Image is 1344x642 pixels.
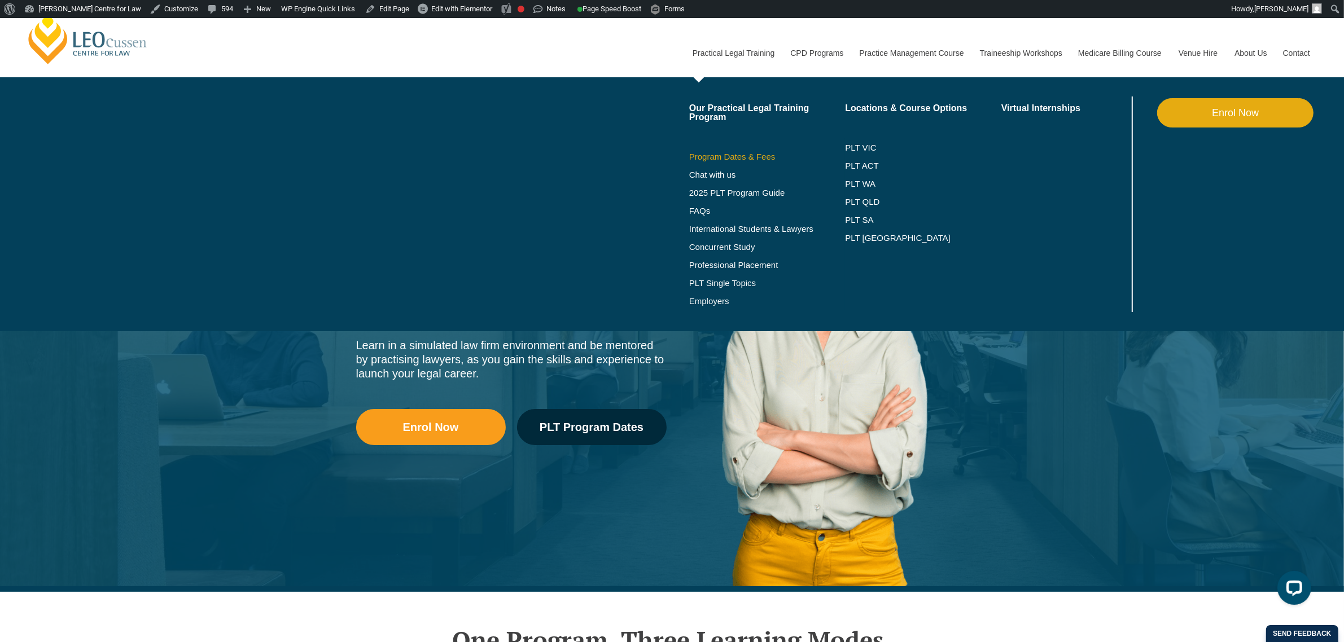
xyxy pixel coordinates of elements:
a: Professional Placement [689,261,846,270]
a: [PERSON_NAME] Centre for Law [25,12,150,65]
a: PLT ACT [845,161,1001,170]
a: Contact [1275,29,1319,77]
div: Focus keyphrase not set [518,6,524,12]
a: PLT Program Dates [517,409,667,445]
div: Learn in a simulated law firm environment and be mentored by practising lawyers, as you gain the ... [356,338,667,381]
a: FAQs [689,206,846,216]
a: PLT WA [845,179,973,188]
a: Practice Management Course [851,29,971,77]
a: CPD Programs [782,29,851,77]
a: Locations & Course Options [845,104,1001,113]
span: [PERSON_NAME] [1254,5,1308,13]
span: PLT Program Dates [540,421,643,433]
a: Virtual Internships [1001,104,1130,113]
a: Employers [689,297,846,306]
a: PLT QLD [845,197,1001,206]
a: PLT Single Topics [689,279,846,288]
a: Enrol Now [356,409,506,445]
span: Enrol Now [403,421,459,433]
a: Venue Hire [1170,29,1226,77]
a: Our Practical Legal Training Program [689,104,846,122]
a: PLT VIC [845,143,1001,152]
a: Chat with us [689,170,846,179]
a: International Students & Lawyers [689,225,846,234]
iframe: LiveChat chat widget [1268,566,1316,614]
span: Edit with Elementor [431,5,492,13]
a: Medicare Billing Course [1070,29,1170,77]
a: Traineeship Workshops [971,29,1070,77]
a: Program Dates & Fees [689,152,846,161]
a: About Us [1226,29,1275,77]
a: 2025 PLT Program Guide [689,188,817,197]
a: PLT [GEOGRAPHIC_DATA] [845,234,1001,243]
a: Enrol Now [1157,98,1314,127]
a: Practical Legal Training [684,29,782,77]
a: Concurrent Study [689,243,846,252]
a: PLT SA [845,216,1001,225]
